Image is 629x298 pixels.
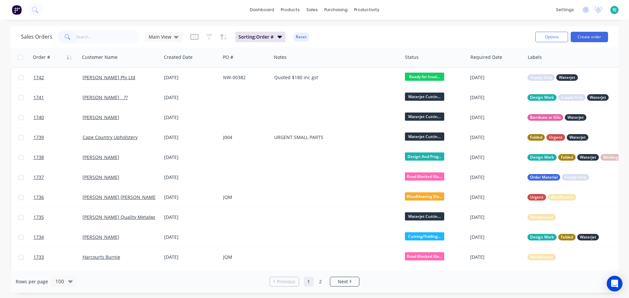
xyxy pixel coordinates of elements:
[164,54,193,61] div: Created Date
[33,88,83,107] a: 1741
[274,134,393,141] div: URGENT SMALL PARTS
[470,194,522,201] div: [DATE]
[33,74,44,81] span: 1742
[164,174,218,181] div: [DATE]
[530,254,553,260] span: Woodheater
[82,54,118,61] div: Customer Name
[561,234,573,240] span: Folded
[164,114,218,121] div: [DATE]
[164,74,218,81] div: [DATE]
[470,234,522,240] div: [DATE]
[527,174,589,181] button: Order MaterialSupply Only
[530,154,554,161] span: Design Work
[549,134,562,141] span: Urgent
[567,114,584,121] span: Waterjet
[405,54,419,61] div: Status
[470,54,502,61] div: Required Date
[33,134,44,141] span: 1739
[405,192,444,201] span: WoodHeating Mar...
[321,5,351,15] div: purchasing
[164,254,218,260] div: [DATE]
[164,94,218,101] div: [DATE]
[33,187,83,207] a: 1736
[33,114,44,121] span: 1740
[607,276,622,291] div: Open Intercom Messenger
[530,214,553,220] span: Woodheater
[223,254,267,260] div: JQM
[223,194,267,201] div: JQM
[405,73,444,81] span: Ready for Invoi...
[590,94,606,101] span: Waterjet
[470,134,522,141] div: [DATE]
[238,34,274,40] span: Sorting: Order #
[83,174,119,180] a: [PERSON_NAME]
[33,54,50,61] div: Order #
[16,278,48,285] span: Rows per page
[33,174,44,181] span: 1737
[164,134,218,141] div: [DATE]
[470,114,522,121] div: [DATE]
[527,94,609,101] button: Design WorkSupply OnlyWaterjet
[535,32,568,42] button: Options
[528,54,542,61] div: Labels
[83,254,120,260] a: Harcourts Burnie
[603,154,618,161] span: Welding
[83,114,119,120] a: [PERSON_NAME]
[613,7,617,13] span: BJ
[274,54,287,61] div: Notes
[564,174,586,181] span: Supply Only
[247,5,277,15] a: dashboard
[33,234,44,240] span: 1734
[553,5,577,15] div: settings
[76,30,140,44] input: Search...
[164,234,218,240] div: [DATE]
[470,174,522,181] div: [DATE]
[330,278,359,285] a: Next page
[21,34,52,40] h1: Sales Orders
[223,54,233,61] div: PO #
[527,234,599,240] button: Design WorkFoldedWaterjet
[293,32,309,42] button: Reset
[149,33,171,40] span: Main View
[571,32,608,42] button: Create order
[33,254,44,260] span: 1733
[33,128,83,147] a: 1739
[33,227,83,247] a: 1734
[561,154,573,161] span: Folded
[83,74,135,80] a: [PERSON_NAME] Pty Ltd
[470,254,522,260] div: [DATE]
[527,134,588,141] button: FoldedUrgentWaterjet
[405,212,444,220] span: Waterjet Cuttin...
[33,108,83,127] a: 1740
[223,74,267,81] div: NW-00382
[270,278,299,285] a: Previous page
[83,234,119,240] a: [PERSON_NAME]
[12,5,22,15] img: Factory
[83,134,138,140] a: Cape Country Upholstery
[580,154,596,161] span: Waterjet
[405,172,444,181] span: Road Blocked Ma...
[33,68,83,87] a: 1742
[164,214,218,220] div: [DATE]
[405,252,444,260] span: Road Blocked Ma...
[303,5,321,15] div: sales
[267,277,362,287] ul: Pagination
[470,74,522,81] div: [DATE]
[530,94,554,101] span: Design Work
[304,277,314,287] a: Page 1 is your current page
[561,94,583,101] span: Supply Only
[33,167,83,187] a: 1737
[351,5,383,15] div: productivity
[530,194,543,201] span: Urgent
[530,234,554,240] span: Design Work
[33,247,83,267] a: 1733
[550,194,574,201] span: Woodheater
[83,154,119,160] a: [PERSON_NAME]
[164,154,218,161] div: [DATE]
[274,74,393,81] div: Quoted $180 inc gst
[527,214,556,220] button: Woodheater
[470,214,522,220] div: [DATE]
[83,94,128,100] a: [PERSON_NAME] _ ??
[530,134,542,141] span: Folded
[33,214,44,220] span: 1735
